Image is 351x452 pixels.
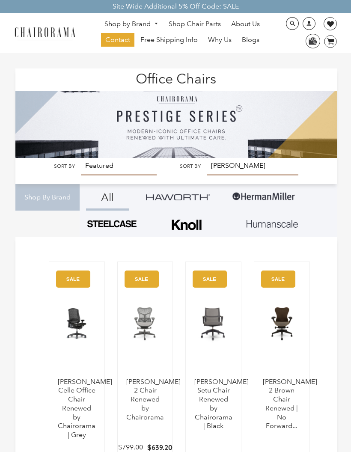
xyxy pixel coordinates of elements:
[101,33,134,47] a: Contact
[306,34,319,47] img: WhatsApp_Image_2024-07-12_at_16.23.01.webp
[242,36,259,45] span: Blogs
[58,271,96,378] img: Herman Miller Celle Office Chair Renewed by Chairorama | Grey - chairorama
[126,378,181,421] a: [PERSON_NAME] 2 Chair Renewed by Chairorama
[203,276,216,282] text: SALE
[247,220,298,228] img: Layer_1_1.png
[146,194,210,200] img: Group_4be16a4b-c81a-4a6e-a540-764d0a8faf6e.png
[194,378,249,430] a: [PERSON_NAME] Setu Chair Renewed by Chairorama | Black
[58,271,96,378] a: Herman Miller Celle Office Chair Renewed by Chairorama | Grey - chairorama Herman Miller Celle Of...
[194,271,232,378] a: Herman Miller Setu Chair Renewed by Chairorama | Black - chairorama Herman Miller Setu Chair Rene...
[180,163,201,169] label: Sort by
[135,276,148,282] text: SALE
[227,17,264,31] a: About Us
[54,163,75,169] label: Sort by
[263,271,301,378] img: Herman Miller Mirra 2 Brown Chair Renewed | No Forward Tilt | - chairorama
[231,20,260,29] span: About Us
[58,378,112,439] a: [PERSON_NAME] Celle Office Chair Renewed by Chairorama | Grey
[126,271,164,378] img: Herman Miller Mirra 2 Chair Renewed by Chairorama - chairorama
[105,36,130,45] span: Contact
[83,17,281,49] nav: DesktopNavigation
[136,33,202,47] a: Free Shipping Info
[86,219,137,229] img: PHOTO-2024-07-09-00-53-10-removebg-preview.png
[238,33,264,47] a: Blogs
[204,33,236,47] a: Why Us
[86,184,129,211] a: All
[11,26,80,41] img: chairorama
[126,271,164,378] a: Herman Miller Mirra 2 Chair Renewed by Chairorama - chairorama Herman Miller Mirra 2 Chair Renewe...
[263,378,317,430] a: [PERSON_NAME] 2 Brown Chair Renewed | No Forward...
[170,214,204,236] img: Frame_4.png
[194,271,232,378] img: Herman Miller Setu Chair Renewed by Chairorama | Black - chairorama
[164,17,225,31] a: Shop Chair Parts
[208,36,232,45] span: Why Us
[140,36,198,45] span: Free Shipping Info
[118,443,143,451] span: $799.00
[66,276,80,282] text: SALE
[232,184,296,210] img: Group-1.png
[169,20,221,29] span: Shop Chair Parts
[263,271,301,378] a: Herman Miller Mirra 2 Brown Chair Renewed | No Forward Tilt | - chairorama Herman Miller Mirra 2 ...
[15,68,337,158] img: Office Chairs
[100,18,163,31] a: Shop by Brand
[15,184,80,211] div: Shop By Brand
[271,276,285,282] text: SALE
[147,443,173,452] span: $639.20
[24,68,328,87] h1: Office Chairs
